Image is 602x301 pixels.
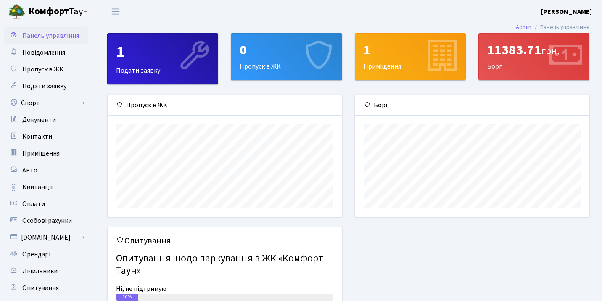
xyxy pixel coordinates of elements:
img: logo.png [8,3,25,20]
a: Admin [516,23,531,32]
span: Орендарі [22,250,50,259]
span: Пропуск в ЖК [22,65,63,74]
div: 0 [240,42,333,58]
a: Авто [4,162,88,179]
div: Приміщення [355,34,465,80]
span: Документи [22,115,56,124]
a: Приміщення [4,145,88,162]
a: [DOMAIN_NAME] [4,229,88,246]
span: Особові рахунки [22,216,72,225]
a: Лічильники [4,263,88,280]
nav: breadcrumb [503,18,602,36]
span: Лічильники [22,267,58,276]
li: Панель управління [531,23,589,32]
div: Подати заявку [108,34,218,84]
a: 1Приміщення [355,33,466,80]
div: 1 [364,42,457,58]
a: Панель управління [4,27,88,44]
div: Пропуск в ЖК [108,95,342,116]
span: Оплати [22,199,45,209]
a: Повідомлення [4,44,88,61]
a: Опитування [4,280,88,296]
span: Опитування [22,283,59,293]
div: 1 [116,42,209,62]
span: Повідомлення [22,48,65,57]
a: Пропуск в ЖК [4,61,88,78]
h4: Опитування щодо паркування в ЖК «Комфорт Таун» [116,249,333,280]
a: Подати заявку [4,78,88,95]
span: Подати заявку [22,82,66,91]
b: [PERSON_NAME] [541,7,592,16]
div: Борг [355,95,589,116]
a: Контакти [4,128,88,145]
a: Особові рахунки [4,212,88,229]
div: Ні, не підтримую [116,284,333,294]
a: Документи [4,111,88,128]
span: Панель управління [22,31,79,40]
span: Авто [22,166,37,175]
div: Борг [479,34,589,80]
span: Контакти [22,132,52,141]
a: 1Подати заявку [107,33,218,84]
div: 11383.71 [487,42,581,58]
a: Оплати [4,195,88,212]
span: грн. [541,44,560,58]
span: Приміщення [22,149,60,158]
div: Пропуск в ЖК [231,34,341,80]
h5: Опитування [116,236,333,246]
a: Спорт [4,95,88,111]
a: Орендарі [4,246,88,263]
button: Переключити навігацію [105,5,126,18]
span: Квитанції [22,182,53,192]
b: Комфорт [29,5,69,18]
a: [PERSON_NAME] [541,7,592,17]
a: Квитанції [4,179,88,195]
a: 0Пропуск в ЖК [231,33,342,80]
div: 10% [116,294,138,301]
span: Таун [29,5,88,19]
